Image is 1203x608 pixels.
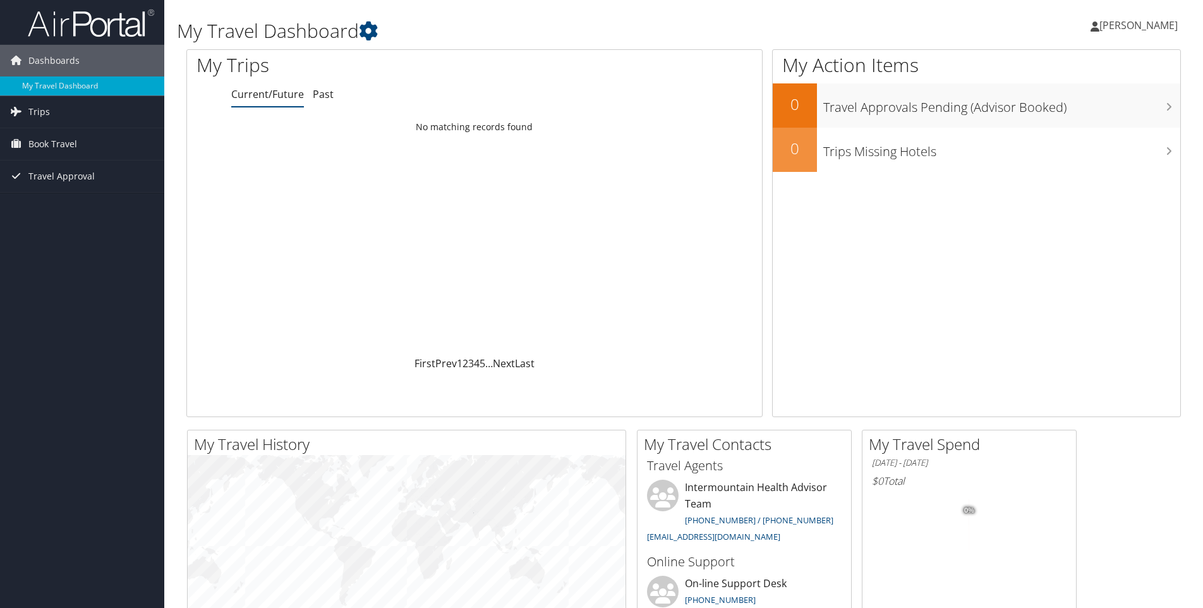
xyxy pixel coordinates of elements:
[457,356,462,370] a: 1
[414,356,435,370] a: First
[480,356,485,370] a: 5
[872,457,1067,469] h6: [DATE] - [DATE]
[468,356,474,370] a: 3
[515,356,535,370] a: Last
[1091,6,1190,44] a: [PERSON_NAME]
[823,92,1180,116] h3: Travel Approvals Pending (Advisor Booked)
[773,138,817,159] h2: 0
[1099,18,1178,32] span: [PERSON_NAME]
[641,480,848,547] li: Intermountain Health Advisor Team
[773,128,1180,172] a: 0Trips Missing Hotels
[964,507,974,514] tspan: 0%
[196,52,513,78] h1: My Trips
[194,434,626,455] h2: My Travel History
[177,18,852,44] h1: My Travel Dashboard
[773,83,1180,128] a: 0Travel Approvals Pending (Advisor Booked)
[28,96,50,128] span: Trips
[28,8,154,38] img: airportal-logo.png
[685,514,833,526] a: [PHONE_NUMBER] / [PHONE_NUMBER]
[773,52,1180,78] h1: My Action Items
[28,128,77,160] span: Book Travel
[187,116,762,138] td: No matching records found
[28,45,80,76] span: Dashboards
[28,161,95,192] span: Travel Approval
[647,531,780,542] a: [EMAIL_ADDRESS][DOMAIN_NAME]
[474,356,480,370] a: 4
[685,594,756,605] a: [PHONE_NUMBER]
[493,356,515,370] a: Next
[313,87,334,101] a: Past
[435,356,457,370] a: Prev
[231,87,304,101] a: Current/Future
[872,474,883,488] span: $0
[462,356,468,370] a: 2
[773,94,817,115] h2: 0
[647,457,842,475] h3: Travel Agents
[647,553,842,571] h3: Online Support
[869,434,1076,455] h2: My Travel Spend
[644,434,851,455] h2: My Travel Contacts
[872,474,1067,488] h6: Total
[823,137,1180,161] h3: Trips Missing Hotels
[485,356,493,370] span: …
